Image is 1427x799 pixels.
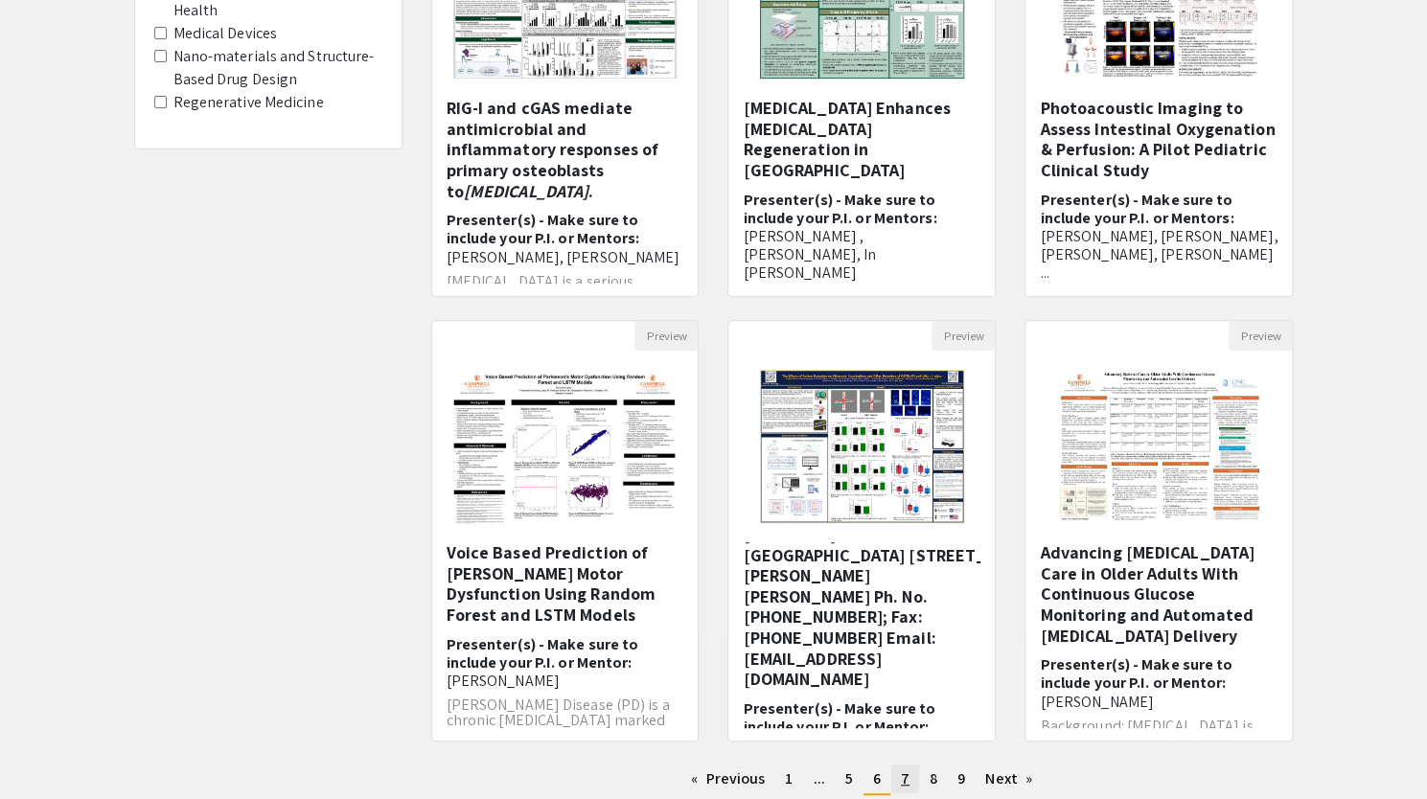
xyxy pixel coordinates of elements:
[173,45,382,91] label: Nano-materials and Structure-Based Drug Design
[173,91,324,114] label: Regenerative Medicine
[1040,98,1277,180] h5: Photoacoustic Imaging to Assess Intestinal Oxygenation & Perfusion: A Pilot Pediatric Clinical Study
[447,697,684,759] p: [PERSON_NAME] Disease (PD) is a chronic [MEDICAL_DATA] marked by progressive motor decline. Tradi...
[1229,321,1292,351] button: Preview
[743,191,980,283] h6: Presenter(s) - Make sure to include your P.I. or Mentors:
[743,699,980,755] h6: Presenter(s) - Make sure to include your P.I. or Mentor:
[727,320,996,742] div: Open Presentation <p class="ql-align-center"><strong>The Effects of Carbon Nanodots on Ultrasonic...
[813,768,824,788] span: ...
[1040,692,1153,712] span: [PERSON_NAME]
[1024,320,1293,742] div: Open Presentation <p class="ql-align-center"><strong style="background-color: transparent; color:...
[1040,191,1277,283] h6: Presenter(s) - Make sure to include your P.I. or Mentors:
[957,768,965,788] span: 9
[447,98,684,201] h5: RIG-I and cGAS mediate antimicrobial and inflammatory responses of primary osteoblasts to .
[743,98,980,180] h5: [MEDICAL_DATA] Enhances [MEDICAL_DATA] Regeneration in [GEOGRAPHIC_DATA]
[873,768,881,788] span: 6
[447,211,684,266] h6: Presenter(s) - Make sure to include your P.I. or Mentors:
[1040,542,1277,646] h5: Advancing [MEDICAL_DATA] Care in Older Adults With Continuous Glucose Monitoring and Automated [M...
[464,180,588,202] em: [MEDICAL_DATA]
[932,321,995,351] button: Preview
[743,358,980,690] h5: The Effects of Carbon Nanodots on Ultrasonic Vocalizations and Other Behaviors of C57BL/6J and LD...
[785,768,793,788] span: 1
[930,768,937,788] span: 8
[447,671,560,691] span: [PERSON_NAME]
[901,768,909,788] span: 7
[447,274,684,335] p: [MEDICAL_DATA] is a serious infection of the bone and joints. The primary causative agent is , wh...
[447,542,684,625] h5: Voice Based Prediction of [PERSON_NAME] Motor Dysfunction Using Random Forest and LSTM Models
[1040,719,1277,749] p: Background: [MEDICAL_DATA] is common a...
[447,247,680,267] span: [PERSON_NAME], [PERSON_NAME]
[845,768,853,788] span: 5
[1040,655,1277,711] h6: Presenter(s) - Make sure to include your P.I. or Mentor:
[14,713,81,785] iframe: Chat
[173,22,278,45] label: Medical Devices
[447,635,684,691] h6: Presenter(s) - Make sure to include your P.I. or Mentor:
[431,765,1294,795] ul: Pagination
[976,765,1042,793] a: Next page
[681,765,774,793] a: Previous page
[741,351,983,542] img: <p class="ql-align-center"><strong>The Effects of Carbon Nanodots on Ultrasonic Vocalizations and...
[1038,351,1280,542] img: <p class="ql-align-center"><strong style="background-color: transparent; color: rgb(0, 0, 0);">Ad...
[432,352,699,542] img: <p>Voice Based Prediction of Parkinson’s Motor Dysfunction Using Random Forest and LSTM Models</p...
[634,321,698,351] button: Preview
[1040,226,1277,283] span: [PERSON_NAME], [PERSON_NAME], [PERSON_NAME], [PERSON_NAME] ...
[743,226,876,283] span: [PERSON_NAME] , [PERSON_NAME], In [PERSON_NAME]
[431,320,700,742] div: Open Presentation <p>Voice Based Prediction of Parkinson’s Motor Dysfunction Using Random Forest ...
